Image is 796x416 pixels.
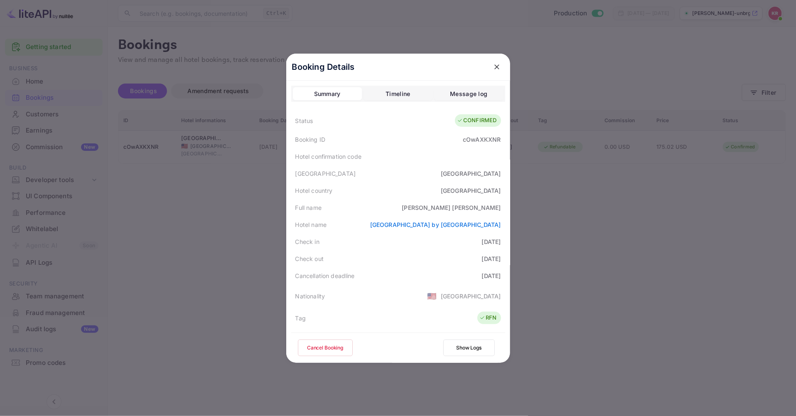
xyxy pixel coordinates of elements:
div: [DATE] [482,237,501,246]
button: Summary [293,87,362,101]
div: [PERSON_NAME] [PERSON_NAME] [402,203,501,212]
div: [DATE] [482,271,501,280]
button: close [489,59,504,74]
div: cOwAXKXNR [463,135,501,144]
div: Timeline [386,89,410,99]
div: Message log [450,89,487,99]
div: [GEOGRAPHIC_DATA] [441,292,501,300]
div: CONFIRMED [457,116,496,125]
div: Summary [314,89,341,99]
div: Check in [295,237,319,246]
div: Status [295,116,313,125]
div: Tag [295,314,306,322]
a: [GEOGRAPHIC_DATA] by [GEOGRAPHIC_DATA] [370,221,501,228]
div: [GEOGRAPHIC_DATA] [441,186,501,195]
div: [GEOGRAPHIC_DATA] [441,169,501,178]
div: Nationality [295,292,325,300]
button: Cancel Booking [298,340,353,356]
div: Booking ID [295,135,326,144]
button: Timeline [364,87,432,101]
button: Show Logs [443,340,495,356]
button: Message log [434,87,503,101]
div: Hotel confirmation code [295,152,361,161]
p: Booking Details [292,61,355,73]
div: Check out [295,254,324,263]
div: RFN [479,314,496,322]
div: Hotel country [295,186,333,195]
div: Hotel name [295,220,327,229]
div: [DATE] [482,254,501,263]
div: [GEOGRAPHIC_DATA] [295,169,356,178]
div: Full name [295,203,322,212]
div: Cancellation deadline [295,271,355,280]
span: United States [427,288,437,303]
